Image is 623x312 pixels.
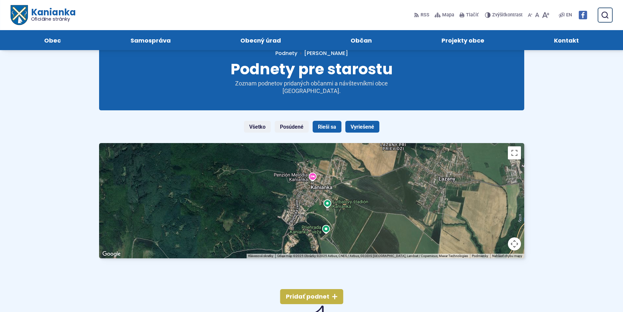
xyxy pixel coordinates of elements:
span: Mapa [442,11,454,19]
a: Otvoriť túto oblasť v Mapách Google (otvorí nové okno) [101,250,122,258]
button: Zväčšiť veľkosť písma [541,8,551,22]
a: Občan [322,30,400,50]
a: Obecný úrad [212,30,309,50]
span: Pridať podnet [286,293,329,301]
a: Rieši sa [313,121,341,133]
a: Mapa [433,8,456,22]
button: Zmenšiť veľkosť písma [527,8,534,22]
span: Tlačiť [466,12,478,18]
span: Obec [44,30,61,50]
button: Nastaviť pôvodnú veľkosť písma [534,8,541,22]
a: Podmienky [472,254,488,258]
span: Projekty obce [441,30,484,50]
button: Pridať podnet [280,289,343,304]
a: Samospráva [102,30,199,50]
button: Tlačiť [458,8,480,22]
button: Klávesové skratky [248,254,273,258]
a: Všetko [244,121,271,133]
span: Údaje máp ©2025 Obrázky ©2025 Airbus, CNES / Airbus, GEODIS [GEOGRAPHIC_DATA], Landsat / Copernic... [277,254,468,258]
a: Vyriešené [345,121,379,133]
button: Zvýšiťkontrast [485,8,524,22]
span: kontrast [492,12,523,18]
button: Ovládať kameru na mape [508,237,521,250]
div: Mapa podnetov [99,143,524,258]
a: Obec [16,30,89,50]
a: RSS [414,8,431,22]
a: Nahlásiť chybu mapy [492,254,522,258]
a: Projekty obce [413,30,513,50]
span: Obecný úrad [240,30,281,50]
button: Prepnúť zobrazenie na celú obrazovku [508,146,521,159]
span: Kontakt [554,30,579,50]
span: Zvýšiť [492,12,505,18]
img: Prejsť na domovskú stránku [10,5,27,25]
a: EN [565,11,573,19]
a: Kontakt [526,30,607,50]
span: [PERSON_NAME] [304,49,348,57]
span: Občan [351,30,372,50]
a: [PERSON_NAME] [297,49,348,57]
p: Zoznam podnetov pridaných občanmi a návštevníkmi obce [GEOGRAPHIC_DATA]. [233,80,390,95]
span: Samospráva [130,30,171,50]
span: EN [566,11,572,19]
span: RSS [421,11,429,19]
img: Prejsť na Facebook stránku [579,11,587,19]
span: Oficiálne stránky [31,17,76,21]
span: Kanianka [27,8,75,22]
a: Logo Kanianka, prejsť na domovskú stránku. [10,5,76,25]
a: Podnety [275,49,297,57]
span: Podnety pre starostu [231,59,393,80]
a: Posúdené [275,121,309,133]
img: Google [101,250,122,258]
